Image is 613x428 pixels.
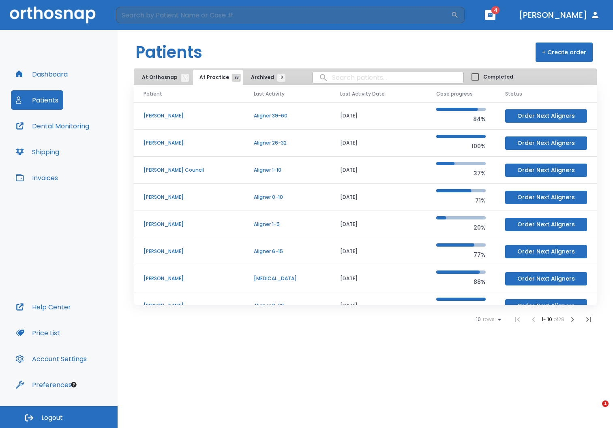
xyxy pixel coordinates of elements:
p: 71% [436,196,486,205]
button: Dental Monitoring [11,116,94,136]
span: Last Activity Date [340,90,385,98]
button: Order Next Aligners [505,109,587,123]
span: 1 [602,400,609,407]
p: [MEDICAL_DATA] [254,275,321,282]
p: 84% [436,114,486,124]
button: [PERSON_NAME] [516,8,603,22]
td: [DATE] [330,130,427,157]
p: Aligner 0-10 [254,194,321,201]
span: 9 [277,74,285,82]
p: [PERSON_NAME] [144,221,234,228]
span: Completed [483,73,513,81]
button: Dashboard [11,64,73,84]
button: Order Next Aligners [505,191,587,204]
span: Last Activity [254,90,285,98]
input: search [313,70,463,85]
td: [DATE] [330,238,427,265]
span: 4 [491,6,500,14]
span: Logout [41,413,63,422]
iframe: Intercom live chat [585,400,605,420]
input: Search by Patient Name or Case # [116,7,451,23]
span: At Practice [199,74,236,81]
td: [DATE] [330,102,427,130]
p: 100% [436,304,486,314]
p: Aligner 39-60 [254,112,321,119]
p: 37% [436,168,486,178]
button: Order Next Aligners [505,164,587,177]
button: + Create order [536,43,593,62]
button: Order Next Aligners [505,218,587,231]
p: [PERSON_NAME] [144,112,234,119]
p: Aligner 1-10 [254,166,321,174]
span: 1 [181,74,189,82]
td: [DATE] [330,292,427,319]
button: Order Next Aligners [505,136,587,150]
td: [DATE] [330,157,427,184]
p: 100% [436,141,486,151]
p: [PERSON_NAME] [144,302,234,309]
button: Preferences [11,375,77,394]
button: Account Settings [11,349,92,368]
p: Aligner 26-32 [254,139,321,147]
h1: Patients [135,40,202,64]
button: Shipping [11,142,64,162]
button: Invoices [11,168,63,187]
span: 1 - 10 [542,316,553,323]
td: [DATE] [330,211,427,238]
button: Order Next Aligners [505,299,587,313]
button: Patients [11,90,63,110]
span: At Orthosnap [142,74,185,81]
img: Orthosnap [10,6,96,23]
span: Status [505,90,522,98]
p: [PERSON_NAME] [144,194,234,201]
div: Tooltip anchor [70,381,77,388]
div: tabs [135,70,289,85]
p: [PERSON_NAME] Council [144,166,234,174]
span: 10 [476,317,481,322]
span: rows [481,317,495,322]
td: [DATE] [330,184,427,211]
button: Price List [11,323,65,343]
p: Aligner 6-15 [254,248,321,255]
p: Aligner 0-36 [254,302,321,309]
button: Order Next Aligners [505,272,587,285]
p: [PERSON_NAME] [144,275,234,282]
p: 20% [436,223,486,232]
span: Case progress [436,90,473,98]
p: Aligner 1-5 [254,221,321,228]
span: Archived [251,74,281,81]
button: Order Next Aligners [505,245,587,258]
span: of 28 [553,316,564,323]
span: Patient [144,90,162,98]
p: [PERSON_NAME] [144,248,234,255]
button: Help Center [11,297,76,317]
p: 77% [436,250,486,260]
span: 28 [232,74,241,82]
p: [PERSON_NAME] [144,139,234,147]
td: [DATE] [330,265,427,292]
p: 88% [436,277,486,287]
